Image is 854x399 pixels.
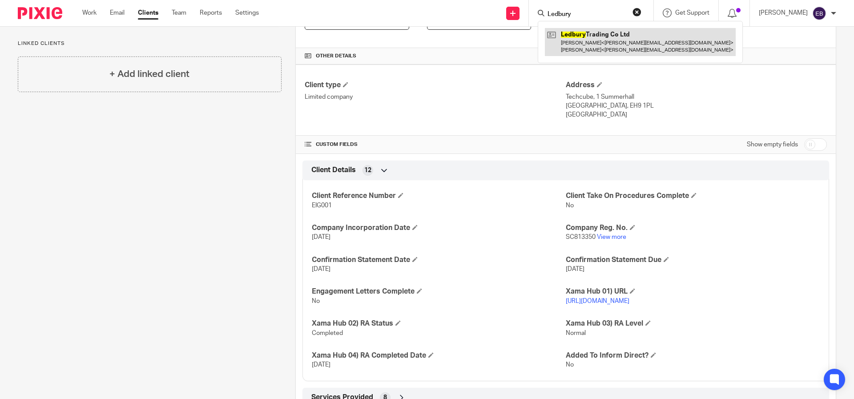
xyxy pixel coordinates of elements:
[312,298,320,304] span: No
[311,165,356,175] span: Client Details
[312,319,566,328] h4: Xama Hub 02) RA Status
[235,8,259,17] a: Settings
[566,255,820,265] h4: Confirmation Statement Due
[747,140,798,149] label: Show empty fields
[364,166,371,175] span: 12
[632,8,641,16] button: Clear
[312,234,330,240] span: [DATE]
[82,8,97,17] a: Work
[109,67,189,81] h4: + Add linked client
[597,234,626,240] a: View more
[759,8,808,17] p: [PERSON_NAME]
[305,81,566,90] h4: Client type
[172,8,186,17] a: Team
[566,101,827,110] p: [GEOGRAPHIC_DATA], EH9 1PL
[566,266,584,272] span: [DATE]
[675,10,709,16] span: Get Support
[566,330,586,336] span: Normal
[305,141,566,148] h4: CUSTOM FIELDS
[312,362,330,368] span: [DATE]
[566,93,827,101] p: Techcube, 1 Summerhall
[312,287,566,296] h4: Engagement Letters Complete
[316,52,356,60] span: Other details
[566,202,574,209] span: No
[566,234,596,240] span: SC813350
[312,351,566,360] h4: Xama Hub 04) RA Completed Date
[547,11,627,19] input: Search
[200,8,222,17] a: Reports
[566,351,820,360] h4: Added To Inform Direct?
[312,202,332,209] span: EIG001
[566,110,827,119] p: [GEOGRAPHIC_DATA]
[566,362,574,368] span: No
[566,298,629,304] a: [URL][DOMAIN_NAME]
[312,266,330,272] span: [DATE]
[18,40,282,47] p: Linked clients
[305,93,566,101] p: Limited company
[566,191,820,201] h4: Client Take On Procedures Complete
[18,7,62,19] img: Pixie
[812,6,826,20] img: svg%3E
[110,8,125,17] a: Email
[312,223,566,233] h4: Company Incorporation Date
[312,255,566,265] h4: Confirmation Statement Date
[312,191,566,201] h4: Client Reference Number
[566,319,820,328] h4: Xama Hub 03) RA Level
[566,223,820,233] h4: Company Reg. No.
[138,8,158,17] a: Clients
[566,287,820,296] h4: Xama Hub 01) URL
[566,81,827,90] h4: Address
[312,330,343,336] span: Completed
